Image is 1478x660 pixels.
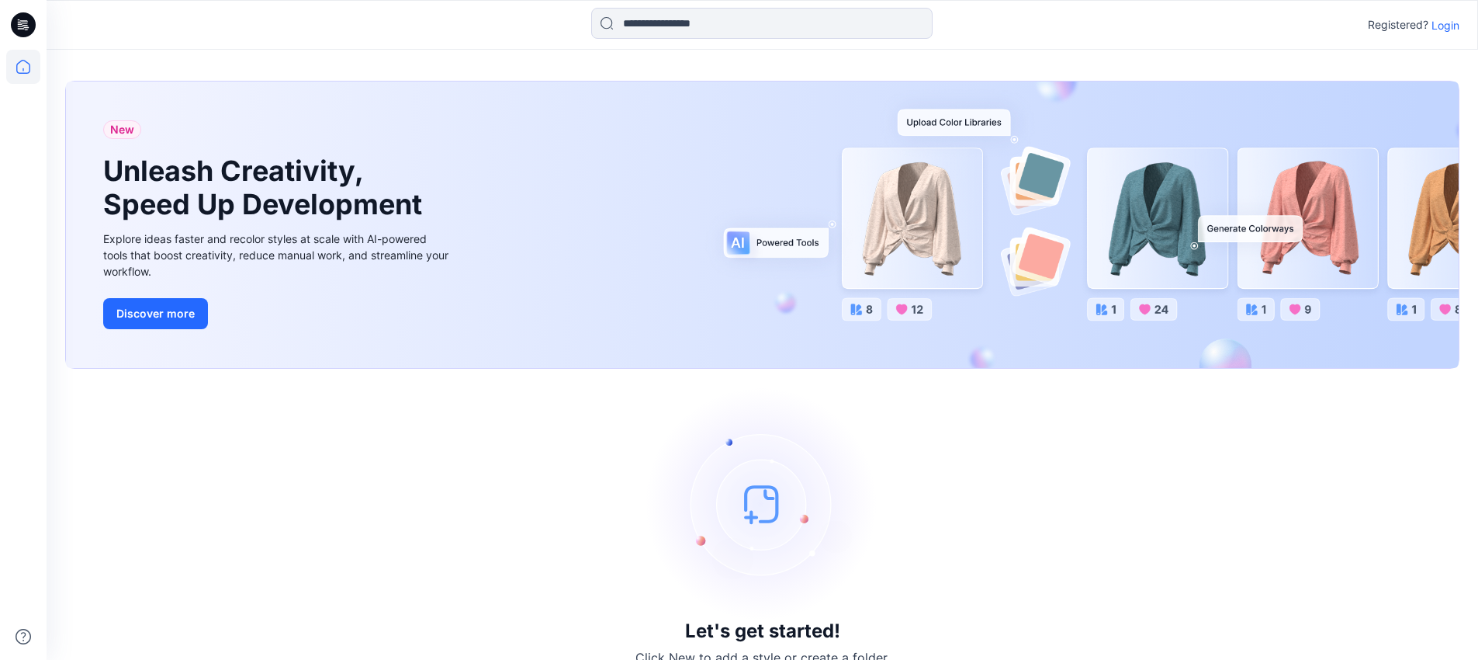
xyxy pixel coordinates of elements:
button: Discover more [103,298,208,329]
p: Registered? [1368,16,1428,34]
img: empty-state-image.svg [646,387,879,620]
span: New [110,120,134,139]
h3: Let's get started! [685,620,840,642]
a: Discover more [103,298,452,329]
div: Explore ideas faster and recolor styles at scale with AI-powered tools that boost creativity, red... [103,231,452,280]
p: Login [1431,17,1459,33]
h1: Unleash Creativity, Speed Up Development [103,155,429,221]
